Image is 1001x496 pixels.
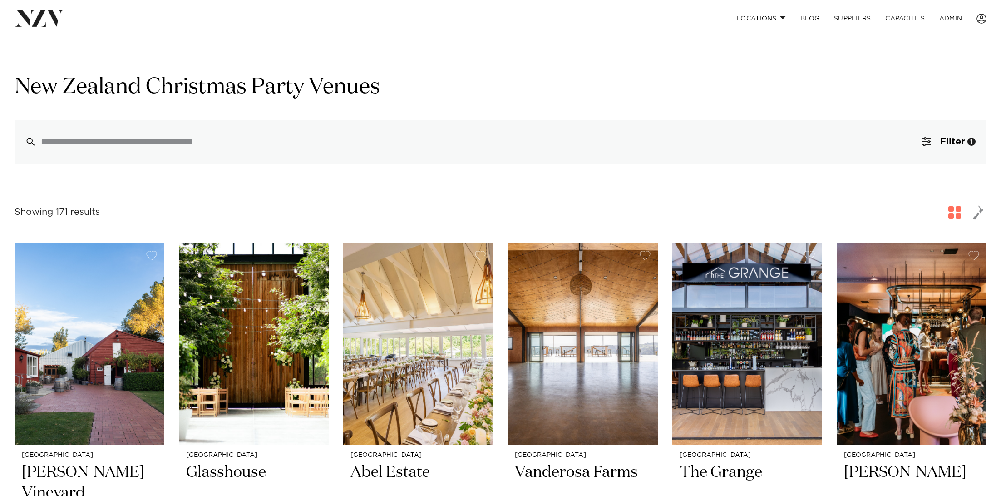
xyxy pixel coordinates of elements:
div: Showing 171 results [15,205,100,219]
small: [GEOGRAPHIC_DATA] [22,452,157,459]
small: [GEOGRAPHIC_DATA] [680,452,815,459]
img: nzv-logo.png [15,10,64,26]
a: SUPPLIERS [827,9,878,28]
a: ADMIN [932,9,969,28]
a: BLOG [793,9,827,28]
a: Capacities [878,9,932,28]
a: Locations [730,9,793,28]
small: [GEOGRAPHIC_DATA] [186,452,321,459]
small: [GEOGRAPHIC_DATA] [515,452,650,459]
button: Filter1 [911,120,986,164]
span: Filter [940,137,965,146]
div: 1 [967,138,976,146]
small: [GEOGRAPHIC_DATA] [844,452,979,459]
h1: New Zealand Christmas Party Venues [15,73,986,102]
small: [GEOGRAPHIC_DATA] [350,452,486,459]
